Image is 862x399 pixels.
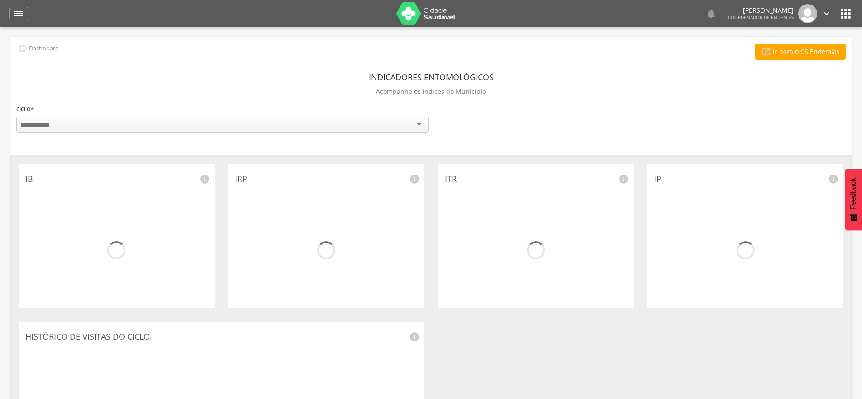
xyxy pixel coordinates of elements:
i:  [706,8,717,19]
i:  [838,6,853,21]
p: IB [25,173,208,185]
a:  [706,4,717,23]
span: Coordenador de Endemias [728,14,794,20]
p: Dashboard [29,45,59,52]
p: Histórico de Visitas do Ciclo [25,331,418,343]
p: ITR [445,173,627,185]
span: Feedback [849,178,857,209]
p: IRP [235,173,418,185]
p: IP [654,173,837,185]
a:  [9,7,28,20]
label: Ciclo [16,104,34,114]
i:  [822,9,832,19]
i: info [199,174,210,185]
a: Ir para o CS Endemias [755,44,846,60]
i:  [13,8,24,19]
i: info [409,174,420,185]
a:  [822,4,832,23]
p: Acompanhe os índices do Município [376,85,486,98]
i:  [18,44,28,54]
p: [PERSON_NAME] [728,7,794,14]
i: info [618,174,629,185]
i: info [409,331,420,342]
i: info [828,174,839,185]
i:  [761,47,771,57]
button: Feedback - Mostrar pesquisa [845,169,862,230]
header: Indicadores Entomológicos [369,69,494,85]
